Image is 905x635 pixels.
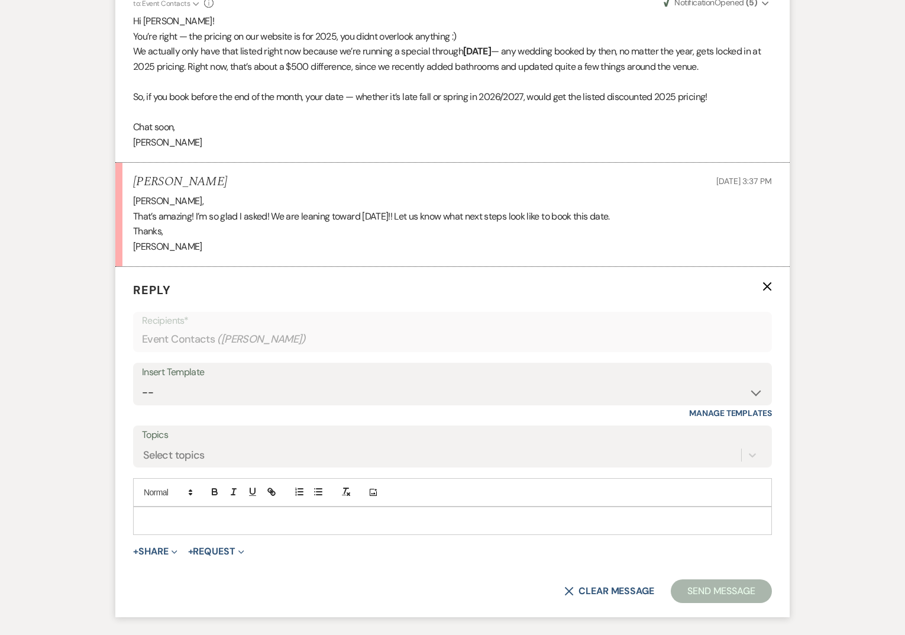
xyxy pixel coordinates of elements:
[133,282,171,298] span: Reply
[133,239,772,254] p: [PERSON_NAME]
[564,586,654,596] button: Clear message
[142,313,763,328] p: Recipients*
[133,14,772,29] p: Hi [PERSON_NAME]!
[217,331,306,347] span: ( [PERSON_NAME] )
[689,408,772,418] a: Manage Templates
[142,328,763,351] div: Event Contacts
[133,175,227,189] h5: [PERSON_NAME]
[463,45,491,57] strong: [DATE]
[133,547,177,556] button: Share
[133,120,772,135] p: Chat soon,
[142,364,763,381] div: Insert Template
[133,209,772,224] p: That’s amazing! I’m so glad I asked! We are leaning toward [DATE]!! Let us know what next steps l...
[133,135,772,150] p: [PERSON_NAME]
[188,547,244,556] button: Request
[133,194,772,209] p: [PERSON_NAME],
[716,176,772,186] span: [DATE] 3:37 PM
[133,89,772,105] p: So, if you book before the end of the month, your date — whether it’s late fall or spring in 2026...
[143,447,205,463] div: Select topics
[133,29,772,44] p: You’re right — the pricing on our website is for 2025, you didnt overlook anything :)
[188,547,193,556] span: +
[133,224,772,239] p: Thanks,
[671,579,772,603] button: Send Message
[133,547,138,556] span: +
[142,427,763,444] label: Topics
[133,44,772,74] p: We actually only have that listed right now because we’re running a special through — any wedding...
